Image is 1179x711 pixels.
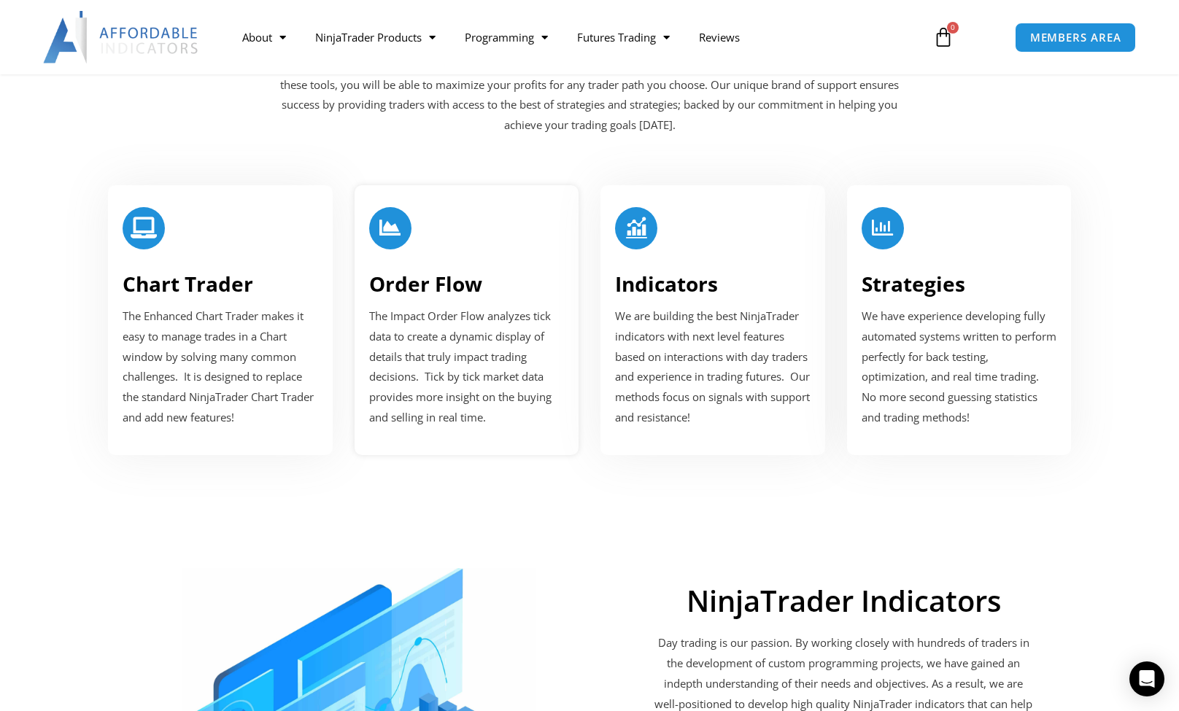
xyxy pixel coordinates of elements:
[279,34,900,136] p: Trading with our NinjaTrader addons and indicators can achieve profitability quickly and effectiv...
[1015,23,1137,53] a: MEMBERS AREA
[862,270,965,298] a: Strategies
[1129,661,1164,696] div: Open Intercom Messenger
[684,20,754,54] a: Reviews
[862,306,1057,428] p: We have experience developing fully automated systems written to perform perfectly for back testi...
[615,308,810,424] span: We are building the best NinjaTrader indicators with next level features based on interactions wi...
[947,22,959,34] span: 0
[653,583,1035,618] h2: NinjaTrader Indicators
[228,20,916,54] nav: Menu
[911,16,975,58] a: 0
[563,20,684,54] a: Futures Trading
[301,20,450,54] a: NinjaTrader Products
[369,270,482,298] a: Order Flow
[123,306,318,428] p: The Enhanced Chart Trader makes it easy to manage trades in a Chart window by solving many common...
[369,308,552,424] span: The Impact Order Flow analyzes tick data to create a dynamic display of details that truly impact...
[123,270,253,298] a: Chart Trader
[43,11,200,63] img: LogoAI | Affordable Indicators – NinjaTrader
[1030,32,1121,43] span: MEMBERS AREA
[450,20,563,54] a: Programming
[615,270,718,298] a: Indicators
[228,20,301,54] a: About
